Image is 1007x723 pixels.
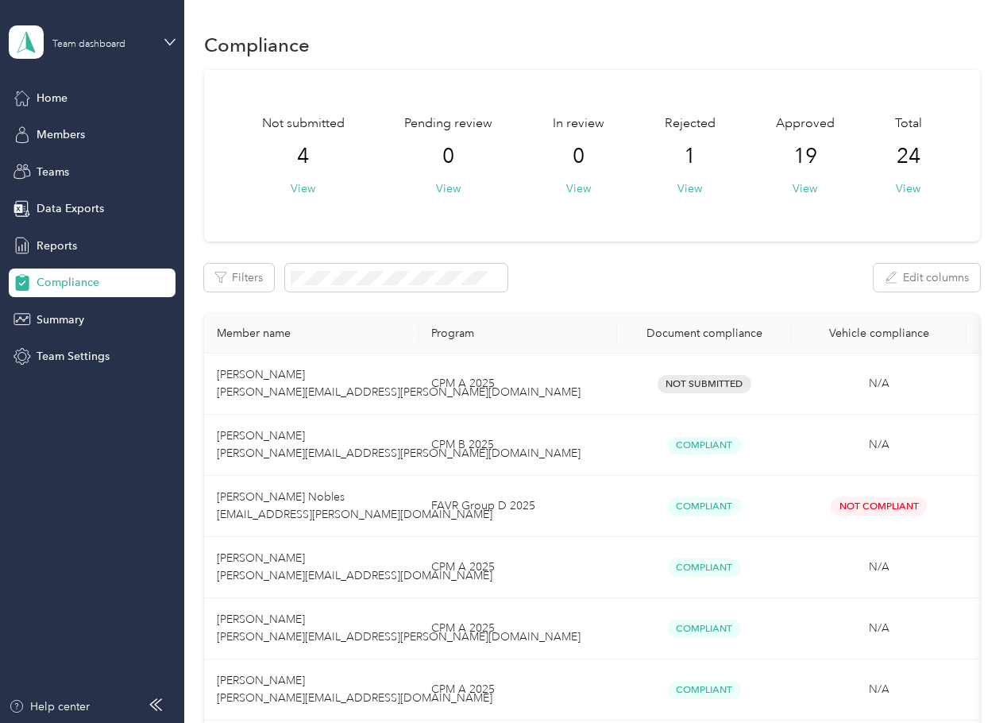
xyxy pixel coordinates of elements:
button: Filters [204,264,274,292]
span: Not Submitted [658,375,751,393]
span: 4 [297,144,309,169]
iframe: Everlance-gr Chat Button Frame [918,634,1007,723]
span: Compliant [668,681,741,699]
button: View [677,180,702,197]
span: N/A [869,377,889,390]
span: Not Compliant [831,497,927,516]
span: N/A [869,560,889,574]
td: CPM A 2025 [419,659,617,721]
span: Data Exports [37,200,104,217]
span: [PERSON_NAME] [PERSON_NAME][EMAIL_ADDRESS][PERSON_NAME][DOMAIN_NAME] [217,613,581,644]
span: In review [553,114,604,133]
span: Members [37,126,85,143]
span: 24 [897,144,920,169]
span: Reports [37,238,77,254]
span: [PERSON_NAME] [PERSON_NAME][EMAIL_ADDRESS][PERSON_NAME][DOMAIN_NAME] [217,429,581,460]
span: [PERSON_NAME] [PERSON_NAME][EMAIL_ADDRESS][DOMAIN_NAME] [217,674,492,705]
td: CPM A 2025 [419,598,617,659]
span: 1 [684,144,696,169]
th: Member name [204,314,419,354]
span: Pending review [404,114,492,133]
span: Compliant [668,559,741,577]
span: Compliant [668,497,741,516]
td: CPM A 2025 [419,537,617,598]
span: Not submitted [262,114,345,133]
span: Home [37,90,68,106]
th: Program [419,314,617,354]
button: Help center [9,698,90,715]
td: CPM A 2025 [419,354,617,415]
span: [PERSON_NAME] [PERSON_NAME][EMAIL_ADDRESS][DOMAIN_NAME] [217,551,492,582]
span: Compliant [668,436,741,454]
button: View [793,180,817,197]
span: 19 [793,144,817,169]
div: Vehicle compliance [804,327,954,340]
div: Document compliance [630,327,779,340]
span: [PERSON_NAME] [PERSON_NAME][EMAIL_ADDRESS][PERSON_NAME][DOMAIN_NAME] [217,368,581,399]
span: 0 [442,144,454,169]
button: Edit columns [874,264,980,292]
button: View [896,180,920,197]
span: Summary [37,311,84,328]
div: Team dashboard [52,40,125,49]
h1: Compliance [204,37,310,53]
button: View [436,180,461,197]
span: Compliance [37,274,99,291]
span: Team Settings [37,348,110,365]
button: View [566,180,591,197]
span: Total [895,114,922,133]
span: Rejected [665,114,716,133]
span: N/A [869,621,889,635]
td: FAVR Group D 2025 [419,476,617,537]
button: View [291,180,315,197]
span: Compliant [668,620,741,638]
span: [PERSON_NAME] Nobles [EMAIL_ADDRESS][PERSON_NAME][DOMAIN_NAME] [217,490,492,521]
td: CPM B 2025 [419,415,617,476]
span: Teams [37,164,69,180]
span: N/A [869,682,889,696]
span: 0 [573,144,585,169]
span: N/A [869,438,889,451]
span: Approved [776,114,835,133]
